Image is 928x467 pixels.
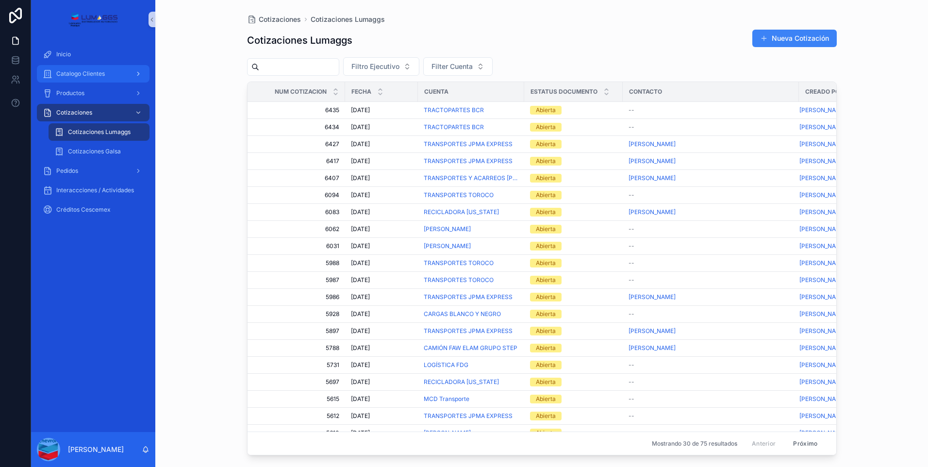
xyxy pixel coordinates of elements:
a: RECICLADORA [US_STATE] [424,378,518,386]
span: -- [629,310,634,318]
span: 6083 [259,208,339,216]
div: Abierta [536,242,556,250]
a: Pedidos [37,162,149,180]
span: Productos [56,89,84,97]
span: [PERSON_NAME] [799,242,846,250]
a: [PERSON_NAME] [629,157,676,165]
img: App logo [68,12,117,27]
font: Nueva Cotización [772,33,829,43]
a: TRACTOPARTES BCR [424,106,518,114]
span: Interaccciones / Actividades [56,186,134,194]
span: [DATE] [351,259,370,267]
a: [PERSON_NAME] [799,327,868,335]
a: -- [629,123,793,131]
a: Abierta [530,225,617,233]
div: Abierta [536,191,556,200]
span: [DATE] [351,140,370,148]
a: [DATE] [351,106,412,114]
a: [PERSON_NAME] [424,225,471,233]
a: 6031 [259,242,339,250]
a: 6407 [259,174,339,182]
span: [PERSON_NAME] [799,361,846,369]
span: Cotizaciones [259,15,301,24]
span: 5612 [259,412,339,420]
a: [PERSON_NAME] [799,259,846,267]
a: TRANSPORTES JPMA EXPRESS [424,157,513,165]
span: [DATE] [351,310,370,318]
a: [PERSON_NAME] [799,208,846,216]
a: [PERSON_NAME] [629,293,676,301]
span: 5987 [259,276,339,284]
a: [PERSON_NAME] [799,242,868,250]
a: Abierta [530,378,617,386]
a: [PERSON_NAME] [629,157,793,165]
span: [DATE] [351,208,370,216]
a: TRANSPORTES JPMA EXPRESS [424,157,518,165]
a: -- [629,310,793,318]
a: TRACTOPARTES BCR [424,123,518,131]
a: [DATE] [351,310,412,318]
a: RECICLADORA [US_STATE] [424,378,499,386]
span: [PERSON_NAME] [799,174,846,182]
a: 5988 [259,259,339,267]
a: 5615 [259,395,339,403]
span: [PERSON_NAME] [799,293,846,301]
a: [PERSON_NAME] [799,378,846,386]
a: TRANSPORTES TOROCO [424,259,518,267]
a: CARGAS BLANCO Y NEGRO [424,310,501,318]
a: -- [629,412,793,420]
span: -- [629,123,634,131]
div: Abierta [536,140,556,149]
a: 5788 [259,344,339,352]
a: 5897 [259,327,339,335]
a: Abierta [530,276,617,284]
a: [DATE] [351,225,412,233]
a: [PERSON_NAME] [629,140,676,148]
span: [DATE] [351,106,370,114]
a: [PERSON_NAME] [799,310,868,318]
a: [PERSON_NAME] [799,361,868,369]
a: TRANSPORTES TOROCO [424,276,494,284]
div: Abierta [536,259,556,267]
a: Productos [37,84,149,102]
a: [DATE] [351,361,412,369]
button: Seleccionar botón [343,57,419,76]
a: -- [629,259,793,267]
span: TRACTOPARTES BCR [424,106,484,114]
a: TRANSPORTES Y ACARREOS [PERSON_NAME] [424,174,518,182]
a: Cotizaciones Galsa [49,143,149,160]
span: 6427 [259,140,339,148]
span: [PERSON_NAME] [799,106,846,114]
a: TRACTOPARTES BCR [424,123,484,131]
a: 6094 [259,191,339,199]
a: Abierta [530,191,617,200]
a: 6434 [259,123,339,131]
a: [DATE] [351,378,412,386]
span: [PERSON_NAME] [799,310,846,318]
span: [PERSON_NAME] [629,344,676,352]
span: [PERSON_NAME] [799,123,846,131]
span: [PERSON_NAME] [629,208,676,216]
a: [PERSON_NAME] [629,140,793,148]
a: TRANSPORTES JPMA EXPRESS [424,293,513,301]
span: [PERSON_NAME] [799,327,846,335]
a: [PERSON_NAME] [424,225,518,233]
a: CAMIÓN FAW ELAM GRUPO STEP [424,344,518,352]
a: -- [629,191,793,199]
a: [PERSON_NAME] [799,191,868,199]
a: Inicio [37,46,149,63]
span: [DATE] [351,344,370,352]
span: [PERSON_NAME] [799,276,846,284]
a: [PERSON_NAME] [799,208,868,216]
a: Abierta [530,123,617,132]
